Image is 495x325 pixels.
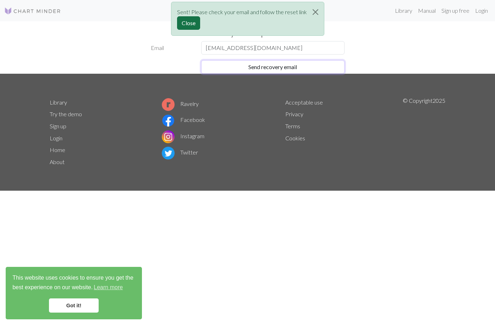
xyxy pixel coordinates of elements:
a: Login [50,135,62,141]
p: © Copyright 2025 [403,96,445,168]
button: Close [177,16,200,30]
a: Try the demo [50,111,82,117]
div: cookieconsent [6,267,142,319]
button: Send recovery email [201,60,345,74]
a: Instagram [162,133,204,139]
img: Ravelry logo [162,98,175,111]
p: Sent! Please check your email and follow the reset link [177,8,307,16]
img: Instagram logo [162,130,175,143]
a: About [50,158,65,165]
label: Email [147,41,197,55]
a: Sign up [50,123,66,129]
img: Twitter logo [162,147,175,159]
a: Twitter [162,149,198,156]
a: Acceptable use [285,99,323,106]
span: This website uses cookies to ensure you get the best experience on our website. [12,274,135,293]
a: Cookies [285,135,305,141]
a: Terms [285,123,300,129]
img: Facebook logo [162,114,175,127]
a: Ravelry [162,100,199,107]
a: Library [50,99,67,106]
a: dismiss cookie message [49,298,99,313]
button: Close [307,2,324,22]
a: Home [50,146,65,153]
a: Privacy [285,111,303,117]
a: learn more about cookies [93,282,124,293]
a: Facebook [162,116,205,123]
